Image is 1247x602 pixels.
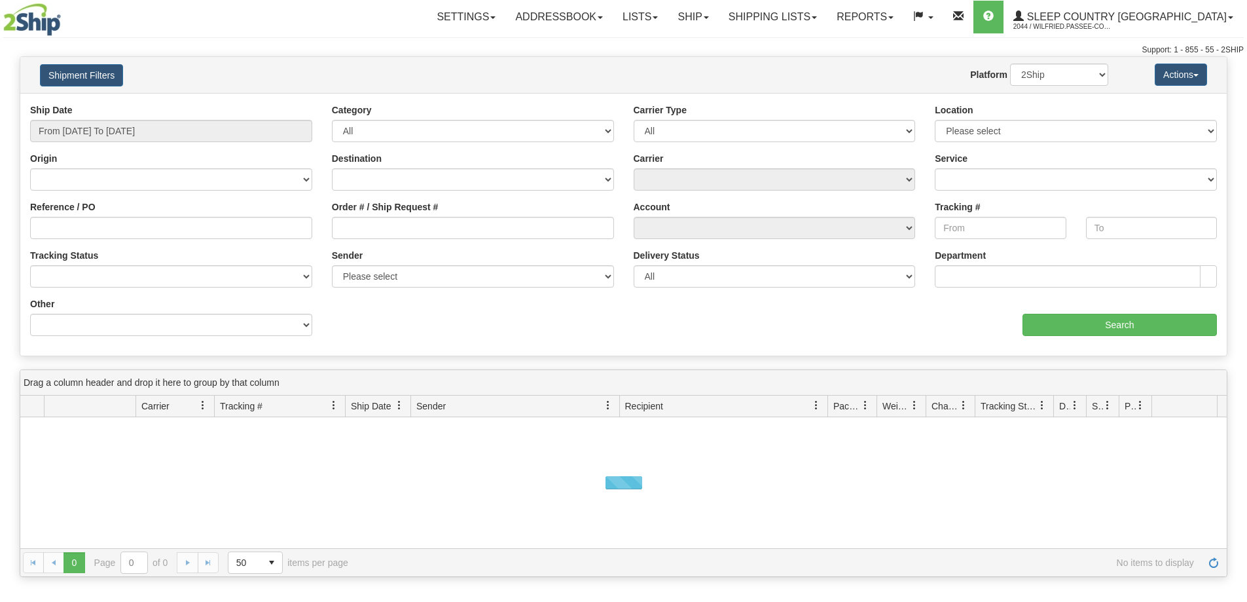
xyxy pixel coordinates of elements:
input: From [935,217,1066,239]
label: Service [935,152,967,165]
a: Delivery Status filter column settings [1064,394,1086,417]
a: Charge filter column settings [952,394,975,417]
a: Carrier filter column settings [192,394,214,417]
span: Packages [833,400,861,413]
label: Platform [970,68,1007,81]
label: Tracking Status [30,249,98,262]
span: Tracking Status [981,400,1038,413]
a: Pickup Status filter column settings [1129,394,1151,417]
a: Reports [827,1,903,33]
label: Ship Date [30,103,73,117]
a: Addressbook [505,1,613,33]
button: Actions [1155,64,1207,86]
img: logo2044.jpg [3,3,61,36]
a: Tracking Status filter column settings [1031,394,1053,417]
div: Support: 1 - 855 - 55 - 2SHIP [3,45,1244,56]
iframe: chat widget [1217,234,1246,367]
a: Packages filter column settings [854,394,877,417]
span: Tracking # [220,400,262,413]
a: Refresh [1203,552,1224,573]
label: Location [935,103,973,117]
label: Tracking # [935,200,980,214]
span: Pickup Status [1125,400,1136,413]
a: Tracking # filter column settings [323,394,345,417]
label: Reference / PO [30,200,96,214]
label: Destination [332,152,382,165]
label: Origin [30,152,57,165]
span: Delivery Status [1059,400,1070,413]
label: Sender [332,249,363,262]
span: Recipient [625,400,663,413]
span: Sender [416,400,446,413]
label: Department [935,249,986,262]
span: 50 [236,556,253,569]
a: Sleep Country [GEOGRAPHIC_DATA] 2044 / Wilfried.Passee-Coutrin [1003,1,1243,33]
label: Delivery Status [634,249,700,262]
span: items per page [228,552,348,574]
a: Shipping lists [719,1,827,33]
a: Settings [427,1,505,33]
label: Carrier Type [634,103,687,117]
span: Charge [931,400,959,413]
label: Order # / Ship Request # [332,200,439,214]
label: Account [634,200,670,214]
span: Sleep Country [GEOGRAPHIC_DATA] [1024,11,1227,22]
a: Ship Date filter column settings [388,394,410,417]
span: Page 0 [63,552,84,573]
span: Page sizes drop down [228,552,283,574]
span: Weight [882,400,910,413]
a: Ship [668,1,718,33]
span: Page of 0 [94,552,168,574]
a: Weight filter column settings [903,394,926,417]
span: 2044 / Wilfried.Passee-Coutrin [1013,20,1111,33]
span: select [261,552,282,573]
div: grid grouping header [20,370,1227,396]
input: To [1086,217,1217,239]
span: No items to display [367,557,1194,568]
label: Carrier [634,152,664,165]
a: Shipment Issues filter column settings [1096,394,1119,417]
span: Carrier [141,400,170,413]
a: Sender filter column settings [597,394,619,417]
span: Shipment Issues [1092,400,1103,413]
span: Ship Date [351,400,391,413]
a: Lists [613,1,668,33]
input: Search [1022,314,1217,336]
a: Recipient filter column settings [805,394,827,417]
label: Other [30,297,54,310]
label: Category [332,103,372,117]
button: Shipment Filters [40,64,123,86]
